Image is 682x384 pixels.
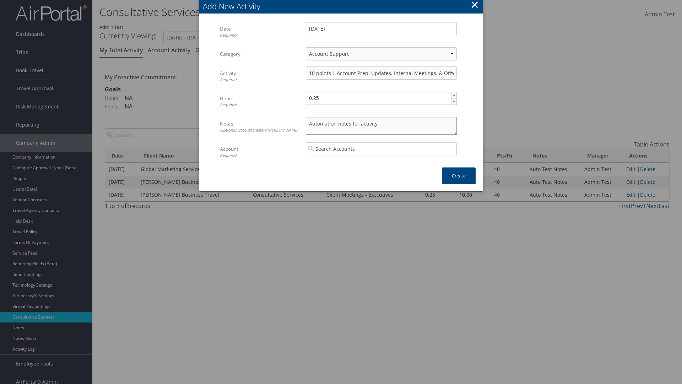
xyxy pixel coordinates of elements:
label: Activity [220,66,301,86]
div: Required [220,32,301,38]
div: Add New Activity [203,1,483,12]
span: ▼ [451,99,457,105]
div: Required [220,102,301,108]
label: Category [220,47,301,61]
label: Account [220,142,301,162]
label: Notes [220,117,301,137]
label: Hours [220,92,301,111]
div: Optional. 2000 characters [PERSON_NAME]. [220,127,301,133]
a: ▼ [451,98,457,105]
button: Create [442,167,476,184]
input: Search Accounts [306,142,457,155]
label: Date [220,22,301,42]
div: Required [220,77,301,83]
div: Required [220,153,301,159]
a: ▲ [451,92,457,98]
